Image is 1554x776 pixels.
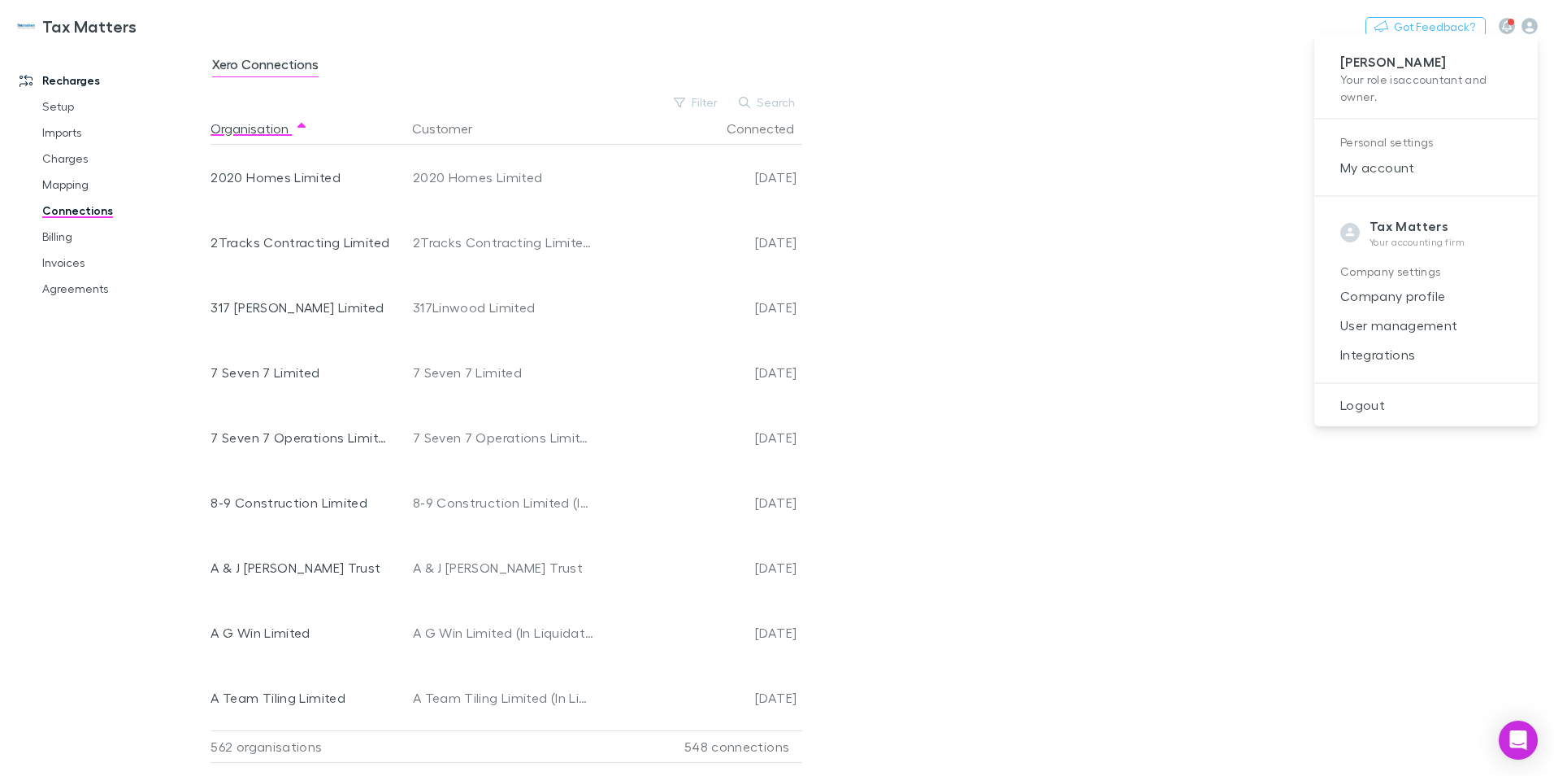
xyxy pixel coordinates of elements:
[1340,262,1512,282] p: Company settings
[1327,395,1525,415] span: Logout
[1370,236,1465,249] p: Your accounting firm
[1327,158,1525,177] span: My account
[1327,316,1525,335] span: User management
[1340,133,1512,153] p: Personal settings
[1340,54,1512,71] p: [PERSON_NAME]
[1327,345,1525,364] span: Integrations
[1499,721,1538,760] div: Open Intercom Messenger
[1340,71,1512,105] p: Your role is accountant and owner .
[1370,218,1448,234] strong: Tax Matters
[1327,286,1525,306] span: Company profile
